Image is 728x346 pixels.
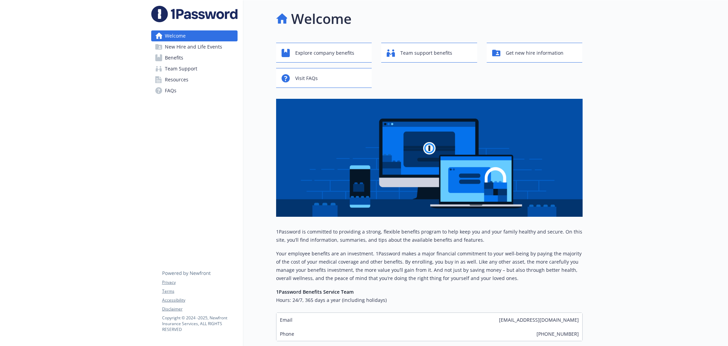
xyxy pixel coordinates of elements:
[400,46,452,59] span: Team support benefits
[295,72,318,85] span: Visit FAQs
[165,74,188,85] span: Resources
[165,85,176,96] span: FAQs
[276,99,583,217] img: overview page banner
[151,52,238,63] a: Benefits
[151,85,238,96] a: FAQs
[291,9,352,29] h1: Welcome
[165,30,186,41] span: Welcome
[151,30,238,41] a: Welcome
[295,46,354,59] span: Explore company benefits
[381,43,477,63] button: Team support benefits
[276,250,583,282] p: Your employee benefits are an investment. 1Password makes a major financial commitment to your we...
[165,41,222,52] span: New Hire and Life Events
[162,315,237,332] p: Copyright © 2024 - 2025 , Newfront Insurance Services, ALL RIGHTS RESERVED
[276,289,354,295] strong: 1Password Benefits Service Team
[276,296,583,304] h6: Hours: 24/7, 365 days a year (including holidays)​
[280,330,294,337] span: Phone
[487,43,583,63] button: Get new hire information
[165,52,183,63] span: Benefits
[162,288,237,294] a: Terms
[276,43,372,63] button: Explore company benefits
[506,46,563,59] span: Get new hire information
[499,316,579,323] span: [EMAIL_ADDRESS][DOMAIN_NAME]
[151,41,238,52] a: New Hire and Life Events
[162,279,237,285] a: Privacy
[162,297,237,303] a: Accessibility
[151,63,238,74] a: Team Support
[162,306,237,312] a: Disclaimer
[276,228,583,244] p: 1Password is committed to providing a strong, flexible benefits program to help keep you and your...
[151,74,238,85] a: Resources
[276,68,372,88] button: Visit FAQs
[165,63,197,74] span: Team Support
[280,316,292,323] span: Email
[537,330,579,337] span: [PHONE_NUMBER]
